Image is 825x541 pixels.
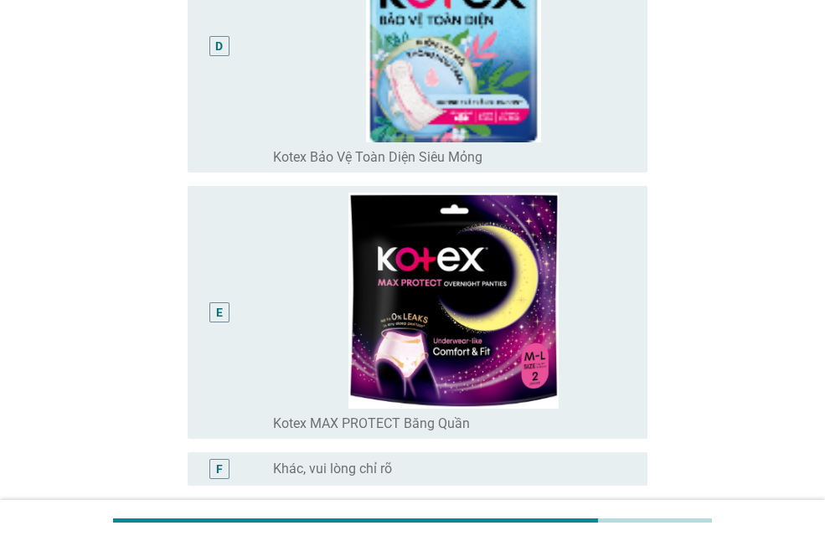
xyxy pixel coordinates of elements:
[215,37,223,54] div: D
[273,149,482,166] label: Kotex Bảo Vệ Toàn Diện Siêu Mỏng
[216,304,223,322] div: E
[216,461,223,478] div: F
[273,461,392,477] label: Khác, vui lòng chỉ rõ
[273,415,470,432] label: Kotex MAX PROTECT Băng Quần
[273,193,634,409] img: a92e82b7-1742-4256-a915-9d468411c7cd-image85.png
